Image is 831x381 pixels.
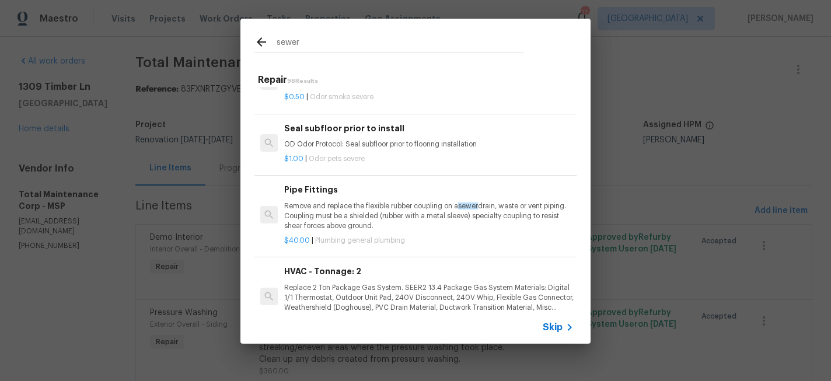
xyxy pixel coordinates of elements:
[458,202,478,209] span: sewer
[284,201,574,231] p: Remove and replace the flexible rubber coupling on a drain, waste or vent piping. Coupling must b...
[284,283,574,313] p: Replace 2 Ton Package Gas System. SEER2 13.4 Package Gas System Materials: Digital 1/1 Thermostat...
[284,154,574,164] p: |
[284,92,574,102] p: |
[543,321,563,333] span: Skip
[284,237,310,244] span: $40.00
[287,78,318,84] span: 96 Results
[309,155,365,162] span: Odor pets severe
[284,139,574,149] p: OD Odor Protocol: Seal subfloor prior to flooring installation
[284,265,574,278] h6: HVAC - Tonnage: 2
[258,74,577,86] h5: Repair
[315,237,405,244] span: Plumbing general plumbing
[284,183,574,196] h6: Pipe Fittings
[310,93,373,100] span: Odor smoke severe
[284,122,574,135] h6: Seal subfloor prior to install
[277,35,524,53] input: Search issues or repairs
[284,155,303,162] span: $1.00
[284,93,305,100] span: $0.50
[284,236,574,246] p: |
